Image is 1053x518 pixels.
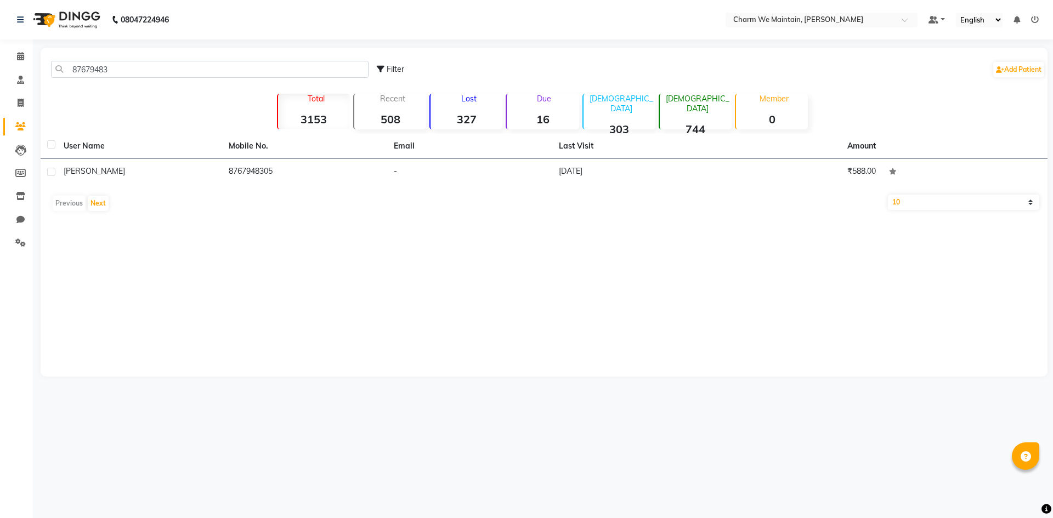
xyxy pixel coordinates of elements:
[51,61,369,78] input: Search by Name/Mobile/Email/Code
[387,64,404,74] span: Filter
[121,4,169,35] b: 08047224946
[552,134,717,159] th: Last Visit
[717,159,882,186] td: ₹588.00
[88,196,109,211] button: Next
[57,134,222,159] th: User Name
[387,134,552,159] th: Email
[507,112,579,126] strong: 16
[841,134,882,158] th: Amount
[354,112,426,126] strong: 508
[359,94,426,104] p: Recent
[660,122,732,136] strong: 744
[740,94,808,104] p: Member
[435,94,502,104] p: Lost
[509,94,579,104] p: Due
[431,112,502,126] strong: 327
[64,166,125,176] span: [PERSON_NAME]
[222,134,387,159] th: Mobile No.
[278,112,350,126] strong: 3153
[222,159,387,186] td: 8767948305
[736,112,808,126] strong: 0
[1007,474,1042,507] iframe: chat widget
[664,94,732,113] p: [DEMOGRAPHIC_DATA]
[993,62,1044,77] a: Add Patient
[387,159,552,186] td: -
[584,122,655,136] strong: 303
[282,94,350,104] p: Total
[28,4,103,35] img: logo
[588,94,655,113] p: [DEMOGRAPHIC_DATA]
[552,159,717,186] td: [DATE]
